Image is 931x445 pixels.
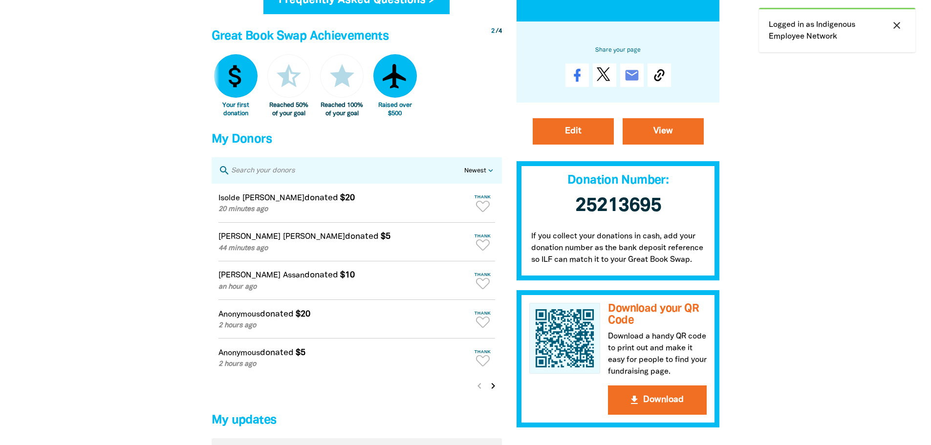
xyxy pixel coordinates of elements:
[593,63,616,86] a: Post
[487,380,499,392] i: chevron_right
[891,20,903,31] i: close
[380,62,410,91] i: airplanemode_active
[242,195,304,202] em: [PERSON_NAME]
[327,62,357,91] i: star
[283,233,345,240] em: [PERSON_NAME]
[471,272,495,277] span: Thank
[491,27,502,36] div: / 4
[340,194,355,202] em: $20
[471,311,495,316] span: Thank
[486,379,500,393] button: Next page
[230,164,464,177] input: Search your donors
[212,184,502,399] div: Paginated content
[759,8,915,52] div: Logged in as Indigenous Employee Network
[221,62,250,91] i: attach_money
[320,102,364,118] div: Reached 100% of your goal
[471,345,495,370] button: Thank
[218,320,469,331] p: 2 hours ago
[218,311,260,318] em: Anonymous
[345,233,379,240] span: donated
[620,63,644,86] a: email
[491,28,495,34] span: 2
[274,62,303,91] i: star_half
[471,268,495,293] button: Thank
[628,394,640,406] i: get_app
[623,118,704,144] a: View
[218,243,469,254] p: 44 minutes ago
[340,271,355,279] em: $10
[296,310,310,318] em: $20
[471,307,495,332] button: Thank
[471,230,495,254] button: Thank
[218,233,281,240] em: [PERSON_NAME]
[565,63,589,86] a: Share
[471,233,495,238] span: Thank
[218,282,469,293] p: an hour ago
[218,272,281,279] em: [PERSON_NAME]
[296,349,305,357] em: $5
[218,165,230,176] i: search
[304,194,338,202] span: donated
[267,102,311,118] div: Reached 50% of your goal
[373,102,417,118] div: Raised over $500
[212,134,272,145] span: My Donors
[212,27,502,46] h4: Great Book Swap Achievements
[567,174,669,186] span: Donation Number:
[575,196,661,214] span: 25213695
[218,195,240,202] em: Isolde
[260,310,294,318] span: donated
[214,102,258,118] div: Your first donation
[624,67,640,83] i: email
[533,118,614,144] a: Edit
[471,191,495,215] button: Thank
[381,233,390,240] em: $5
[608,385,707,415] button: get_appDownload
[283,272,304,279] em: Assan
[888,19,906,32] button: close
[260,349,294,357] span: donated
[532,45,704,56] h6: Share your page
[218,204,469,215] p: 20 minutes ago
[218,350,260,357] em: Anonymous
[218,359,469,370] p: 2 hours ago
[304,271,338,279] span: donated
[471,194,495,199] span: Thank
[608,302,707,326] h3: Download your QR Code
[517,220,720,280] p: If you collect your donations in cash, add your donation number as the bank deposit reference so ...
[471,349,495,354] span: Thank
[212,415,277,426] span: My updates
[648,63,671,86] button: Copy Link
